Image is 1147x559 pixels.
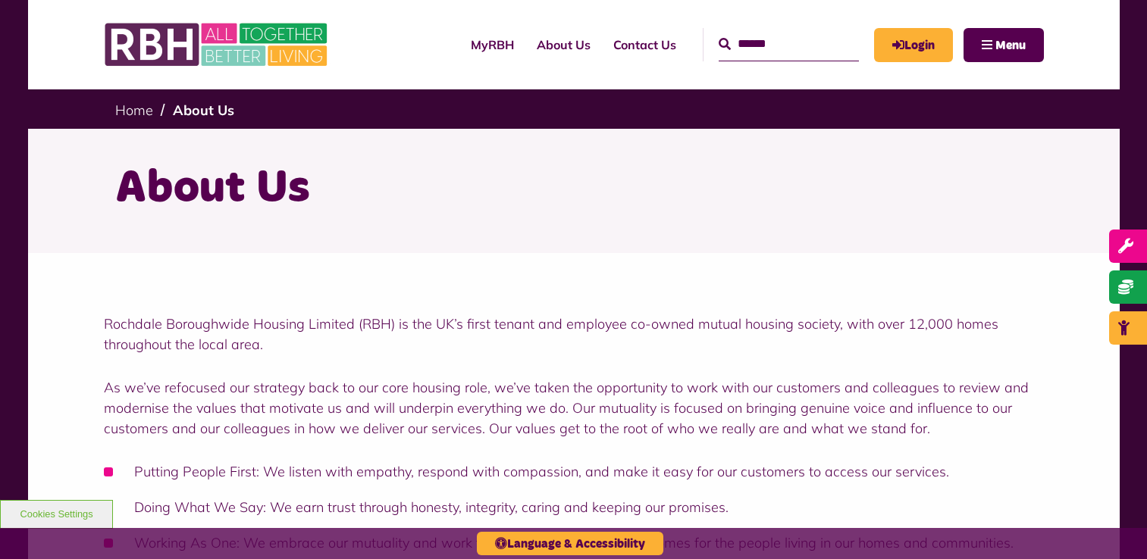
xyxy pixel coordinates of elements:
h1: About Us [115,159,1033,218]
a: About Us [173,101,234,119]
a: About Us [525,24,602,65]
p: As we’ve refocused our strategy back to our core housing role, we’ve taken the opportunity to wor... [104,377,1044,439]
li: Doing What We Say: We earn trust through honesty, integrity, caring and keeping our promises. [104,497,1044,517]
button: Navigation [964,28,1044,62]
a: Contact Us [602,24,688,65]
a: Home [115,101,153,119]
img: RBH [104,15,331,74]
li: Putting People First: We listen with empathy, respond with compassion, and make it easy for our c... [104,461,1044,482]
button: Language & Accessibility [477,532,663,555]
a: MyRBH [874,28,953,62]
a: MyRBH [459,24,525,65]
p: Rochdale Boroughwide Housing Limited (RBH) is the UK’s first tenant and employee co-owned mutual ... [104,314,1044,354]
iframe: Netcall Web Assistant for live chat [1079,491,1147,559]
span: Menu [995,39,1026,52]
